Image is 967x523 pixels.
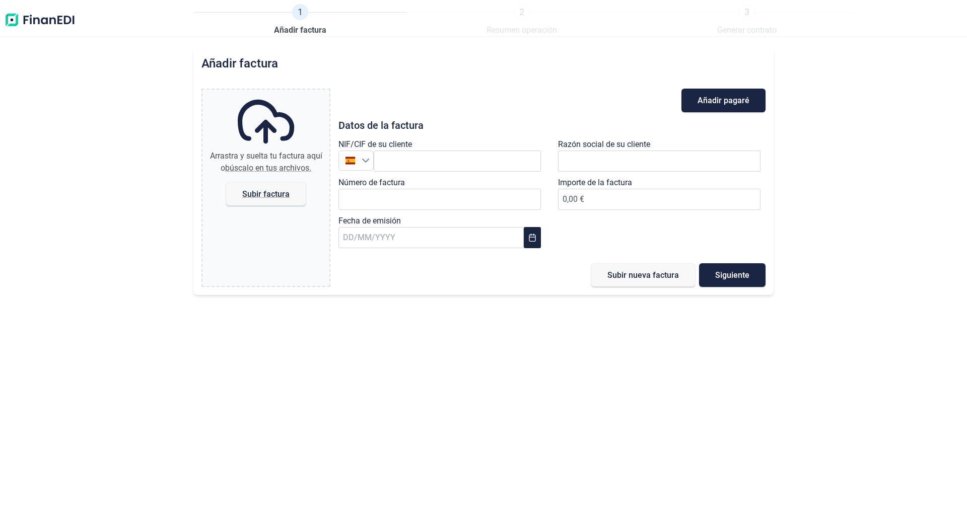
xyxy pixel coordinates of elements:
h2: Añadir factura [201,56,278,70]
span: Añadir factura [274,24,326,36]
label: NIF/CIF de su cliente [338,138,412,151]
label: Razón social de su cliente [558,138,650,151]
span: Añadir pagaré [698,97,749,104]
label: Fecha de emisión [338,215,401,227]
div: Seleccione un país [362,151,373,170]
button: Choose Date [524,227,541,248]
div: Arrastra y suelta tu factura aquí o [206,150,325,174]
label: Importe de la factura [558,177,632,189]
a: 1Añadir factura [274,4,326,36]
span: 1 [292,4,308,20]
span: Subir factura [242,190,290,198]
img: ES [346,156,355,165]
button: Subir nueva factura [591,263,695,287]
span: Subir nueva factura [607,271,679,279]
h3: Datos de la factura [338,120,766,130]
label: Número de factura [338,177,405,189]
button: Siguiente [699,263,766,287]
span: búscalo en tus archivos. [225,163,311,173]
button: Añadir pagaré [681,89,766,112]
input: DD/MM/YYYY [338,227,524,248]
span: Siguiente [715,271,749,279]
img: Logo de aplicación [4,4,76,36]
